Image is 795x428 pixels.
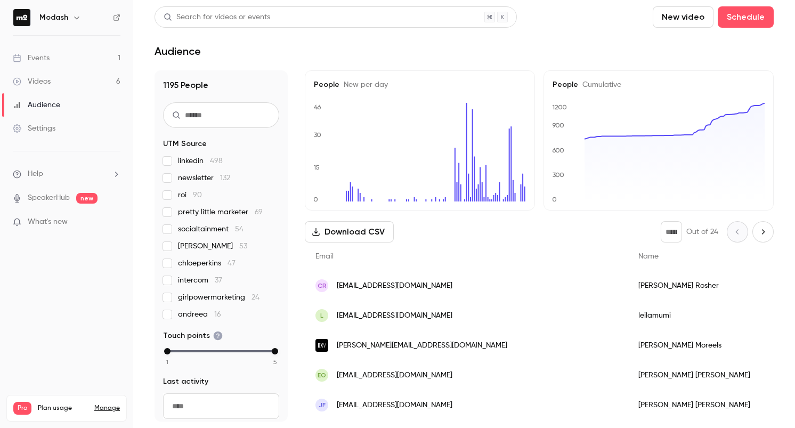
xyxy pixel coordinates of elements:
text: 0 [313,196,318,203]
h1: 1195 People [163,79,279,92]
text: 30 [314,131,321,139]
span: Pro [13,402,31,415]
span: [PERSON_NAME][EMAIL_ADDRESS][DOMAIN_NAME] [337,340,507,351]
span: New per day [339,81,388,88]
text: 46 [314,103,321,111]
span: 1 [166,357,168,367]
span: Email [315,253,334,260]
div: [PERSON_NAME] [PERSON_NAME] [628,390,772,420]
button: Next page [752,221,774,243]
button: Download CSV [305,221,394,243]
text: 900 [552,122,564,129]
span: 16 [214,311,221,318]
text: 1200 [552,103,567,111]
img: dexville.be [315,339,328,352]
span: Name [638,253,659,260]
span: Plan usage [38,404,88,413]
p: Out of 24 [686,227,718,237]
h5: People [314,79,526,90]
span: linkedin [178,156,223,166]
span: Last activity [163,376,208,387]
span: 54 [235,225,244,233]
div: max [272,348,278,354]
input: From [163,393,279,419]
span: Cumulative [578,81,621,88]
span: chloeperkins [178,258,236,269]
span: andreea [178,309,221,320]
div: Events [13,53,50,63]
span: l [320,311,323,320]
span: [EMAIL_ADDRESS][DOMAIN_NAME] [337,370,452,381]
text: 15 [313,164,320,171]
h6: Modash [39,12,68,23]
h1: Audience [155,45,201,58]
span: [PERSON_NAME] [178,241,247,252]
div: min [164,348,171,354]
span: 498 [210,157,223,165]
img: Modash [13,9,30,26]
span: UTM Source [163,139,207,149]
span: pretty little marketer [178,207,263,217]
span: girlpowermarketing [178,292,259,303]
div: [PERSON_NAME] Rosher [628,271,772,301]
div: Search for videos or events [164,12,270,23]
a: SpeakerHub [28,192,70,204]
button: New video [653,6,713,28]
span: 5 [273,357,277,367]
span: socialtainment [178,224,244,235]
div: Settings [13,123,55,134]
span: Help [28,168,43,180]
span: [EMAIL_ADDRESS][DOMAIN_NAME] [337,400,452,411]
span: Touch points [163,330,223,341]
text: 0 [552,196,557,203]
span: 24 [252,294,259,301]
a: Manage [94,404,120,413]
div: Videos [13,76,51,87]
div: [PERSON_NAME] [PERSON_NAME] [628,360,772,390]
span: roi [178,190,202,200]
span: 37 [215,277,222,284]
button: Schedule [718,6,774,28]
span: intercom [178,275,222,286]
li: help-dropdown-opener [13,168,120,180]
span: CR [318,281,327,290]
h5: People [553,79,765,90]
span: newsletter [178,173,230,183]
span: What's new [28,216,68,228]
span: [EMAIL_ADDRESS][DOMAIN_NAME] [337,280,452,292]
text: 600 [552,147,564,154]
div: [PERSON_NAME] Moreels [628,330,772,360]
text: 300 [553,171,564,179]
span: 90 [193,191,202,199]
span: JF [319,400,326,410]
span: 69 [255,208,263,216]
span: 47 [228,260,236,267]
span: new [76,193,98,204]
span: EO [318,370,326,380]
div: Audience [13,100,60,110]
div: leilamumi [628,301,772,330]
span: 132 [220,174,230,182]
span: 53 [239,243,247,250]
span: [EMAIL_ADDRESS][DOMAIN_NAME] [337,310,452,321]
